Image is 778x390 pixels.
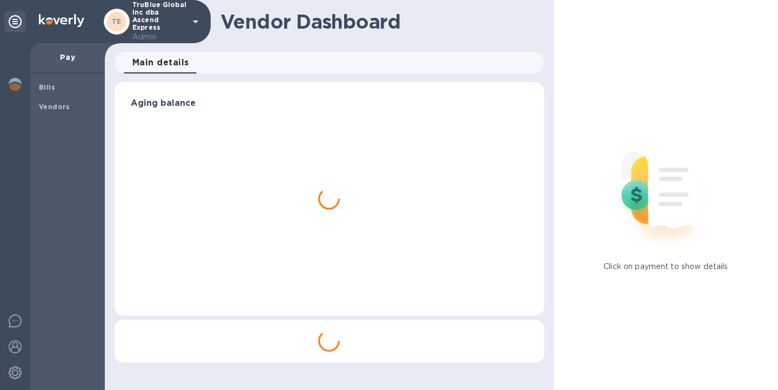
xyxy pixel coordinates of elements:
[132,31,186,43] p: Admin
[4,11,26,32] div: Unpin categories
[131,98,528,109] h3: Aging balance
[132,1,186,43] p: TruBlue Global Inc dba Ascend Express
[112,17,122,25] b: TE
[39,83,55,91] b: Bills
[132,55,189,70] span: Main details
[39,14,84,27] img: Logo
[220,10,536,33] h1: Vendor Dashboard
[39,52,96,63] p: Pay
[39,103,70,111] b: Vendors
[603,261,728,272] p: Click on payment to show details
